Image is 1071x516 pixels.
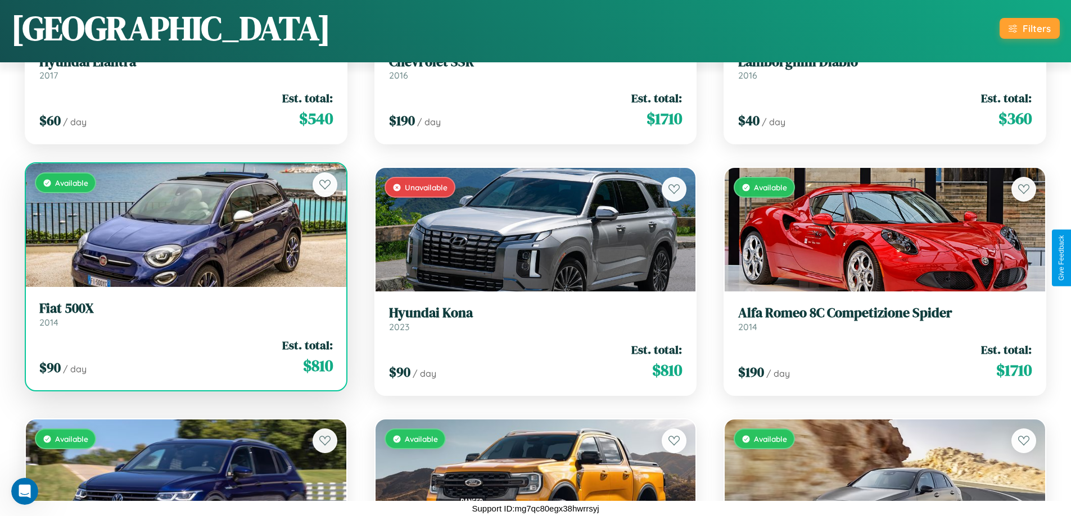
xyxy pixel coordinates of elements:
[55,434,88,444] span: Available
[39,300,333,328] a: Fiat 500X2014
[405,182,448,192] span: Unavailable
[762,116,785,127] span: / day
[738,111,760,130] span: $ 40
[39,358,61,377] span: $ 90
[39,54,333,81] a: Hyundai Elantra2017
[63,116,87,127] span: / day
[1058,235,1065,281] div: Give Feedback
[39,111,61,130] span: $ 60
[472,501,599,516] p: Support ID: mg7qc80egx38hwrrsyj
[405,434,438,444] span: Available
[754,434,787,444] span: Available
[389,321,409,332] span: 2023
[631,341,682,358] span: Est. total:
[389,54,683,81] a: Chevrolet SSR2016
[647,107,682,130] span: $ 1710
[39,70,58,81] span: 2017
[303,354,333,377] span: $ 810
[738,363,764,381] span: $ 190
[996,359,1032,381] span: $ 1710
[389,305,683,321] h3: Hyundai Kona
[738,54,1032,81] a: Lamborghini Diablo2016
[738,305,1032,321] h3: Alfa Romeo 8C Competizione Spider
[39,300,333,317] h3: Fiat 500X
[981,90,1032,106] span: Est. total:
[389,305,683,332] a: Hyundai Kona2023
[652,359,682,381] span: $ 810
[299,107,333,130] span: $ 540
[631,90,682,106] span: Est. total:
[389,70,408,81] span: 2016
[1023,22,1051,34] div: Filters
[738,70,757,81] span: 2016
[63,363,87,375] span: / day
[11,5,331,51] h1: [GEOGRAPHIC_DATA]
[282,90,333,106] span: Est. total:
[998,107,1032,130] span: $ 360
[413,368,436,379] span: / day
[738,321,757,332] span: 2014
[1000,18,1060,39] button: Filters
[11,478,38,505] iframe: Intercom live chat
[981,341,1032,358] span: Est. total:
[39,317,58,328] span: 2014
[389,363,410,381] span: $ 90
[766,368,790,379] span: / day
[55,178,88,188] span: Available
[282,337,333,353] span: Est. total:
[389,111,415,130] span: $ 190
[754,182,787,192] span: Available
[738,305,1032,332] a: Alfa Romeo 8C Competizione Spider2014
[417,116,441,127] span: / day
